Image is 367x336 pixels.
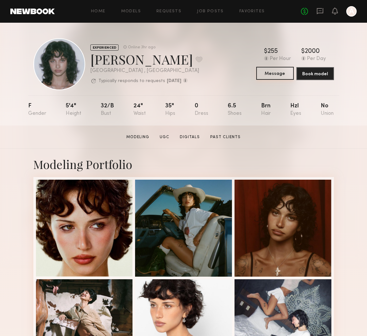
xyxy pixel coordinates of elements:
div: 24" [133,103,146,116]
a: Home [91,9,106,14]
a: A [346,6,357,17]
button: Book model [296,67,334,80]
div: Brn [261,103,271,116]
a: UGC [157,134,172,140]
div: No [321,103,334,116]
a: Job Posts [197,9,224,14]
div: $ [264,48,268,55]
div: 2000 [305,48,320,55]
div: [PERSON_NAME] [90,51,202,68]
a: Favorites [239,9,265,14]
div: 0 [195,103,208,116]
div: EXPERIENCED [90,44,119,51]
p: Typically responds to requests [98,79,165,83]
div: $ [301,48,305,55]
b: [DATE] [167,79,181,83]
a: Requests [156,9,181,14]
div: 255 [268,48,278,55]
div: 32/b [101,103,114,116]
div: F [28,103,46,116]
div: Hzl [290,103,301,116]
a: Modeling [124,134,152,140]
a: Past Clients [208,134,243,140]
div: Per Hour [270,56,291,62]
a: Models [121,9,141,14]
div: Per Day [307,56,326,62]
div: 6.5 [228,103,242,116]
button: Message [256,67,294,80]
a: Digitals [177,134,202,140]
div: [GEOGRAPHIC_DATA] , [GEOGRAPHIC_DATA] [90,68,202,74]
div: 5'4" [66,103,81,116]
div: 35" [165,103,175,116]
div: Online 3hr ago [128,45,155,50]
div: Modeling Portfolio [33,156,334,172]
